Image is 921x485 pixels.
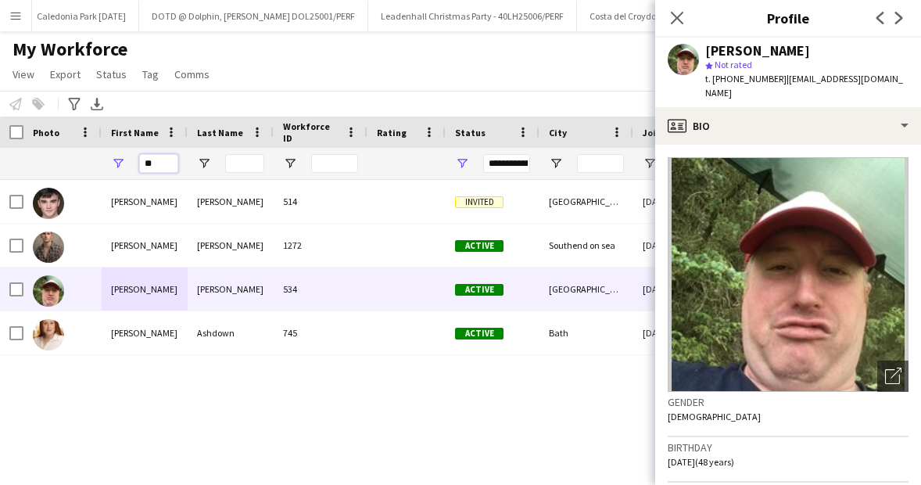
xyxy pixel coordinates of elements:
button: Open Filter Menu [549,156,563,171]
div: [PERSON_NAME] [188,268,274,311]
h3: Gender [668,395,908,409]
div: Ashdown [188,311,274,354]
img: Cameron Fulton [33,188,64,219]
button: Open Filter Menu [283,156,297,171]
button: Caledonia Park [DATE] [24,1,139,31]
div: [PERSON_NAME] [102,224,188,267]
input: Workforce ID Filter Input [311,154,358,173]
span: Workforce ID [283,120,339,144]
div: [PERSON_NAME] [102,311,188,354]
div: [GEOGRAPHIC_DATA] [539,268,633,311]
div: 745 [274,311,367,354]
span: t. [PHONE_NUMBER] [705,73,787,84]
span: Active [455,284,504,296]
app-action-btn: Export XLSX [88,95,106,113]
span: Last Name [197,127,243,138]
span: Photo [33,127,59,138]
span: Status [455,127,486,138]
img: Crew avatar or photo [668,157,908,392]
span: Tag [142,67,159,81]
img: Cameron Sinclair [33,275,64,307]
span: Active [455,328,504,339]
img: Cameron Munroe [33,232,64,263]
input: First Name Filter Input [139,154,178,173]
div: 514 [274,180,367,223]
div: [DATE] [633,180,727,223]
span: | [EMAIL_ADDRESS][DOMAIN_NAME] [705,73,903,99]
div: [DATE] [633,224,727,267]
span: [DATE] (48 years) [668,456,734,468]
div: Southend on sea [539,224,633,267]
div: 534 [274,268,367,311]
h3: Birthday [668,440,908,454]
div: [PERSON_NAME] [188,180,274,223]
span: City [549,127,567,138]
input: Last Name Filter Input [225,154,264,173]
div: [PERSON_NAME] [705,44,810,58]
a: Tag [136,64,165,84]
a: Comms [168,64,216,84]
button: Open Filter Menu [111,156,125,171]
span: First Name [111,127,159,138]
span: Not rated [715,59,752,70]
span: Joined [643,127,673,138]
div: [GEOGRAPHIC_DATA] [539,180,633,223]
div: Bath [539,311,633,354]
button: Costa del Croydon C&W25003/PERF [577,1,740,31]
a: Export [44,64,87,84]
span: Invited [455,196,504,208]
div: [PERSON_NAME] [102,268,188,311]
input: City Filter Input [577,154,624,173]
div: [PERSON_NAME] [102,180,188,223]
h3: Profile [655,8,921,28]
a: Status [90,64,133,84]
div: Open photos pop-in [877,361,908,392]
button: Open Filter Menu [455,156,469,171]
span: Comms [174,67,210,81]
button: Leadenhall Christmas Party - 40LH25006/PERF [368,1,577,31]
div: [DATE] [633,311,727,354]
span: Status [96,67,127,81]
div: 1272 [274,224,367,267]
span: [DEMOGRAPHIC_DATA] [668,411,761,422]
span: Active [455,240,504,252]
button: Open Filter Menu [643,156,657,171]
button: DOTD @ Dolphin, [PERSON_NAME] DOL25001/PERF [139,1,368,31]
button: Open Filter Menu [197,156,211,171]
div: [PERSON_NAME] [188,224,274,267]
span: View [13,67,34,81]
span: Rating [377,127,407,138]
div: [DATE] [633,268,727,311]
div: Bio [655,107,921,145]
span: Export [50,67,81,81]
a: View [6,64,41,84]
app-action-btn: Advanced filters [65,95,84,113]
img: Camille Ashdown [33,319,64,350]
span: My Workforce [13,38,127,61]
